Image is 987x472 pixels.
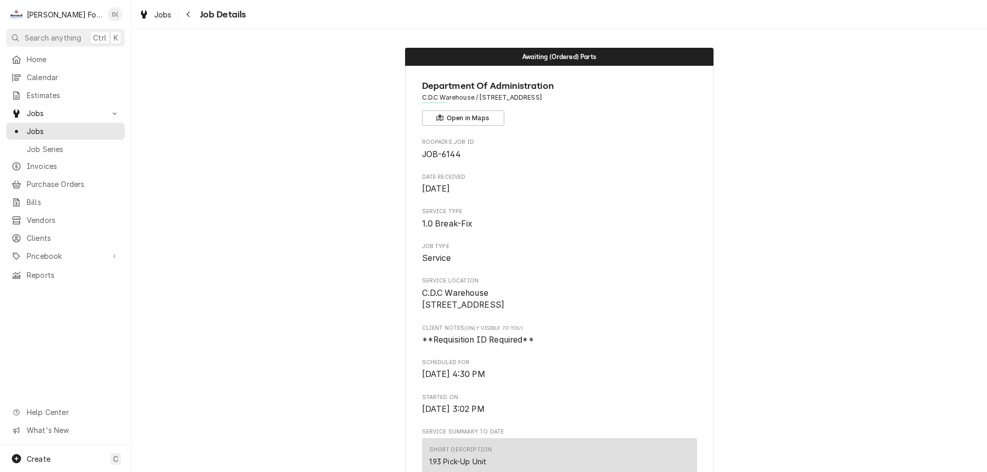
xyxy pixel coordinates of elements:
div: Started On [422,393,697,416]
span: Roopairs Job ID [422,138,697,146]
span: Awaiting (Ordered) Parts [522,53,596,60]
a: Job Series [6,141,125,158]
div: D( [108,7,122,22]
span: [DATE] [422,184,450,194]
div: Derek Testa (81)'s Avatar [108,7,122,22]
span: Job Type [422,242,697,251]
span: Jobs [27,108,104,119]
span: Reports [27,270,120,280]
span: Pricebook [27,251,104,261]
a: Go to Pricebook [6,248,125,265]
span: [DATE] 4:30 PM [422,369,485,379]
span: C [113,454,118,464]
div: Service Location [422,277,697,311]
a: Invoices [6,158,125,175]
div: [object Object] [422,324,697,346]
span: Job Type [422,252,697,265]
div: Service Type [422,207,697,230]
span: Job Details [197,8,246,22]
span: Service Summary To Date [422,428,697,436]
span: Search anything [25,32,81,43]
div: Date Received [422,173,697,195]
span: Started On [422,403,697,416]
div: Short Description [429,446,492,454]
span: Invoices [27,161,120,172]
a: Reports [6,267,125,284]
div: Status [405,48,714,66]
span: Roopairs Job ID [422,148,697,161]
button: Search anythingCtrlK [6,29,125,47]
a: Home [6,51,125,68]
span: Vendors [27,215,120,225]
span: Ctrl [93,32,106,43]
span: Date Received [422,173,697,181]
span: [object Object] [422,334,697,346]
span: What's New [27,425,119,436]
button: Navigate back [180,6,197,23]
span: 1.0 Break-Fix [422,219,473,229]
span: Client Notes [422,324,697,332]
span: Address [422,93,697,102]
div: 1.93 Pick-Up Unit [429,456,487,467]
div: M [9,7,24,22]
span: Name [422,79,697,93]
span: K [114,32,118,43]
div: Roopairs Job ID [422,138,697,160]
span: Service Location [422,287,697,311]
span: (Only Visible to You) [464,325,522,331]
span: [DATE] 3:02 PM [422,404,485,414]
a: Calendar [6,69,125,86]
span: Bills [27,197,120,207]
span: Job Series [27,144,120,155]
span: Started On [422,393,697,402]
a: Vendors [6,212,125,229]
div: [PERSON_NAME] Food Equipment Service [27,9,102,20]
a: Bills [6,194,125,211]
span: C.D.C Warehouse [STREET_ADDRESS] [422,288,505,310]
span: Clients [27,233,120,243]
span: Create [27,455,50,463]
div: Job Type [422,242,697,265]
a: Jobs [135,6,176,23]
span: Help Center [27,407,119,418]
span: Scheduled For [422,358,697,367]
a: Jobs [6,123,125,140]
span: JOB-6144 [422,149,461,159]
div: Marshall Food Equipment Service's Avatar [9,7,24,22]
span: Calendar [27,72,120,83]
div: Scheduled For [422,358,697,381]
a: Go to Help Center [6,404,125,421]
button: Open in Maps [422,110,504,126]
a: Clients [6,230,125,247]
span: Scheduled For [422,368,697,381]
span: Jobs [154,9,172,20]
span: Service Type [422,207,697,216]
span: Jobs [27,126,120,137]
span: Service Location [422,277,697,285]
span: Home [27,54,120,65]
a: Estimates [6,87,125,104]
a: Go to What's New [6,422,125,439]
a: Go to Jobs [6,105,125,122]
span: Service Type [422,218,697,230]
span: Service [422,253,451,263]
span: Estimates [27,90,120,101]
div: Client Information [422,79,697,126]
a: Purchase Orders [6,176,125,193]
span: **Requisition ID Required** [422,335,534,345]
span: Date Received [422,183,697,195]
span: Purchase Orders [27,179,120,190]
